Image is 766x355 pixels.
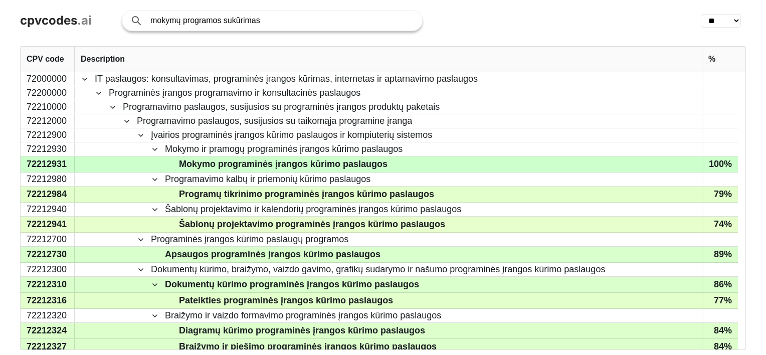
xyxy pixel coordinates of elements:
div: 72212320 [21,309,75,322]
span: % [708,55,715,64]
div: 72212931 [21,156,75,172]
span: Mokymo ir pramogų programinės įrangos kūrimo paslaugos [165,143,403,155]
input: Search products or services... [150,11,412,31]
span: Pateikties programinės įrangos kūrimo paslaugos [179,293,393,308]
div: 74% [702,217,738,232]
div: 72212930 [21,142,75,156]
div: 72212300 [21,263,75,276]
div: 86% [702,277,738,292]
span: CPV code [27,55,64,64]
div: 72212327 [21,339,75,354]
div: 72212900 [21,128,75,142]
span: IT paslaugos: konsultavimas, programinės įrangos kūrimas, internetas ir aptarnavimo paslaugos [95,73,478,85]
div: 72212730 [21,247,75,262]
div: 72212700 [21,233,75,246]
span: Programavimo paslaugos, susijusios su programinės įrangos produktų paketais [123,101,440,113]
span: Dokumentų kūrimo programinės įrangos kūrimo paslaugos [165,277,419,292]
div: 100% [702,156,738,172]
a: cpvcodes.ai [20,14,92,28]
div: 89% [702,247,738,262]
div: 72000000 [21,72,75,86]
span: Braižymo ir piešimo programinės įrangos kūrimo paslaugos [179,339,437,354]
span: Diagramų kūrimo programinės įrangos kūrimo paslaugos [179,323,425,338]
span: Apsaugos programinės įrangos kūrimo paslaugos [165,247,380,262]
div: 72212310 [21,277,75,292]
div: 79% [702,187,738,202]
span: Mokymo programinės įrangos kūrimo paslaugos [179,157,388,171]
div: 84% [702,339,738,354]
span: Programavimo kalbų ir priemonių kūrimo paslaugos [165,173,370,186]
div: 77% [702,293,738,308]
div: 72212984 [21,187,75,202]
div: 72212000 [21,114,75,128]
span: Programinės įrangos kūrimo paslaugų programos [151,233,348,246]
span: Programų tikrinimo programinės įrangos kūrimo paslaugos [179,187,434,202]
span: .ai [77,13,92,28]
span: Programavimo paslaugos, susijusios su taikomąja programine įranga [137,115,412,127]
div: 72210000 [21,100,75,114]
span: Šablonų projektavimo ir kalendorių programinės įrangos kūrimo paslaugos [165,203,461,216]
div: 72212941 [21,217,75,232]
span: Dokumentų kūrimo, braižymo, vaizdo gavimo, grafikų sudarymo ir našumo programinės įrangos kūrimo ... [151,263,605,276]
span: cpvcodes [20,13,77,28]
div: 72212324 [21,323,75,338]
span: Braižymo ir vaizdo formavimo programinės įrangos kūrimo paslaugos [165,309,441,322]
div: 72212940 [21,203,75,216]
span: Šablonų projektavimo programinės įrangos kūrimo paslaugos [179,217,445,232]
span: Description [81,55,125,64]
span: Programinės įrangos programavimo ir konsultacinės paslaugos [109,87,360,99]
div: 72212980 [21,172,75,186]
div: 72200000 [21,86,75,100]
span: Įvairios programinės įrangos kūrimo paslaugos ir kompiuterių sistemos [151,129,432,141]
div: 72212316 [21,293,75,308]
div: 84% [702,323,738,338]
